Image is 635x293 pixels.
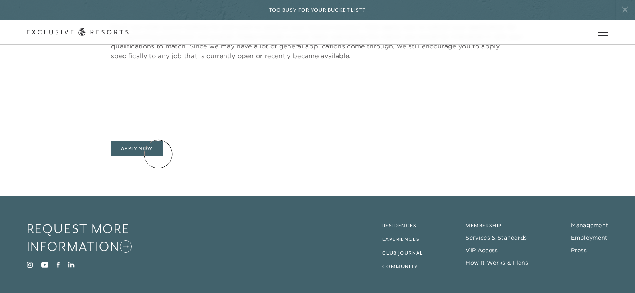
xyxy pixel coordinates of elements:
a: How It Works & Plans [466,259,528,266]
a: VIP Access [466,247,498,254]
a: Membership [466,223,502,228]
a: Press [571,247,587,254]
a: Management [571,222,608,229]
a: Apply Now [111,141,163,156]
a: Request More Information [27,220,164,256]
a: Employment [571,234,607,241]
iframe: Qualified Messenger [627,285,635,293]
a: Experiences [382,236,419,242]
button: Open navigation [598,30,608,35]
a: Club Journal [382,250,423,256]
a: Residences [382,223,417,228]
a: Community [382,264,418,269]
h6: Too busy for your bucket list? [269,6,366,14]
a: Services & Standards [466,234,527,241]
